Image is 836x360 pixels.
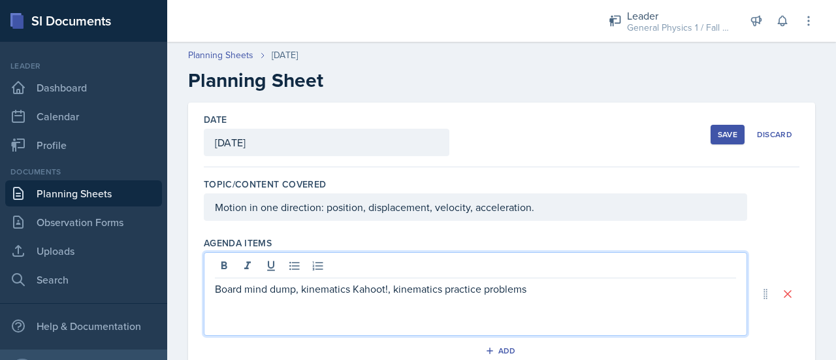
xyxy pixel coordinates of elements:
div: Documents [5,166,162,178]
a: Planning Sheets [188,48,253,62]
p: Board mind dump, kinematics Kahoot!, kinematics practice problems [215,281,736,297]
a: Profile [5,132,162,158]
button: Save [711,125,745,144]
div: Add [488,346,516,356]
a: Planning Sheets [5,180,162,206]
label: Agenda items [204,237,272,250]
label: Date [204,113,227,126]
div: General Physics 1 / Fall 2025 [627,21,731,35]
div: Help & Documentation [5,313,162,339]
a: Search [5,267,162,293]
div: Leader [5,60,162,72]
a: Calendar [5,103,162,129]
a: Dashboard [5,74,162,101]
a: Uploads [5,238,162,264]
div: [DATE] [272,48,298,62]
h2: Planning Sheet [188,69,815,92]
p: Motion in one direction: position, displacement, velocity, acceleration. [215,199,736,215]
label: Topic/Content Covered [204,178,326,191]
div: Save [718,129,737,140]
div: Leader [627,8,731,24]
button: Discard [750,125,799,144]
div: Discard [757,129,792,140]
a: Observation Forms [5,209,162,235]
